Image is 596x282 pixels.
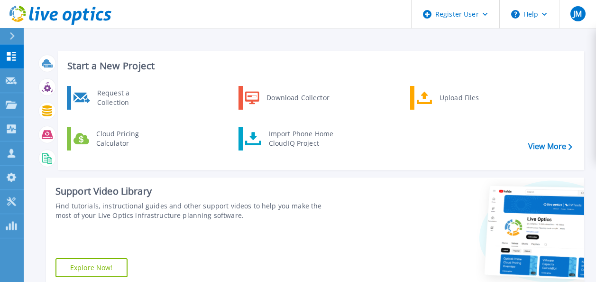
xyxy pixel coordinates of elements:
a: Request a Collection [67,86,164,110]
span: JM [573,10,582,18]
div: Request a Collection [92,88,162,107]
a: Cloud Pricing Calculator [67,127,164,150]
a: Download Collector [238,86,336,110]
div: Download Collector [262,88,333,107]
div: Upload Files [435,88,505,107]
a: Upload Files [410,86,507,110]
a: Explore Now! [55,258,128,277]
div: Find tutorials, instructional guides and other support videos to help you make the most of your L... [55,201,335,220]
div: Import Phone Home CloudIQ Project [264,129,338,148]
a: View More [528,142,572,151]
div: Cloud Pricing Calculator [92,129,162,148]
h3: Start a New Project [67,61,572,71]
div: Support Video Library [55,185,335,197]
